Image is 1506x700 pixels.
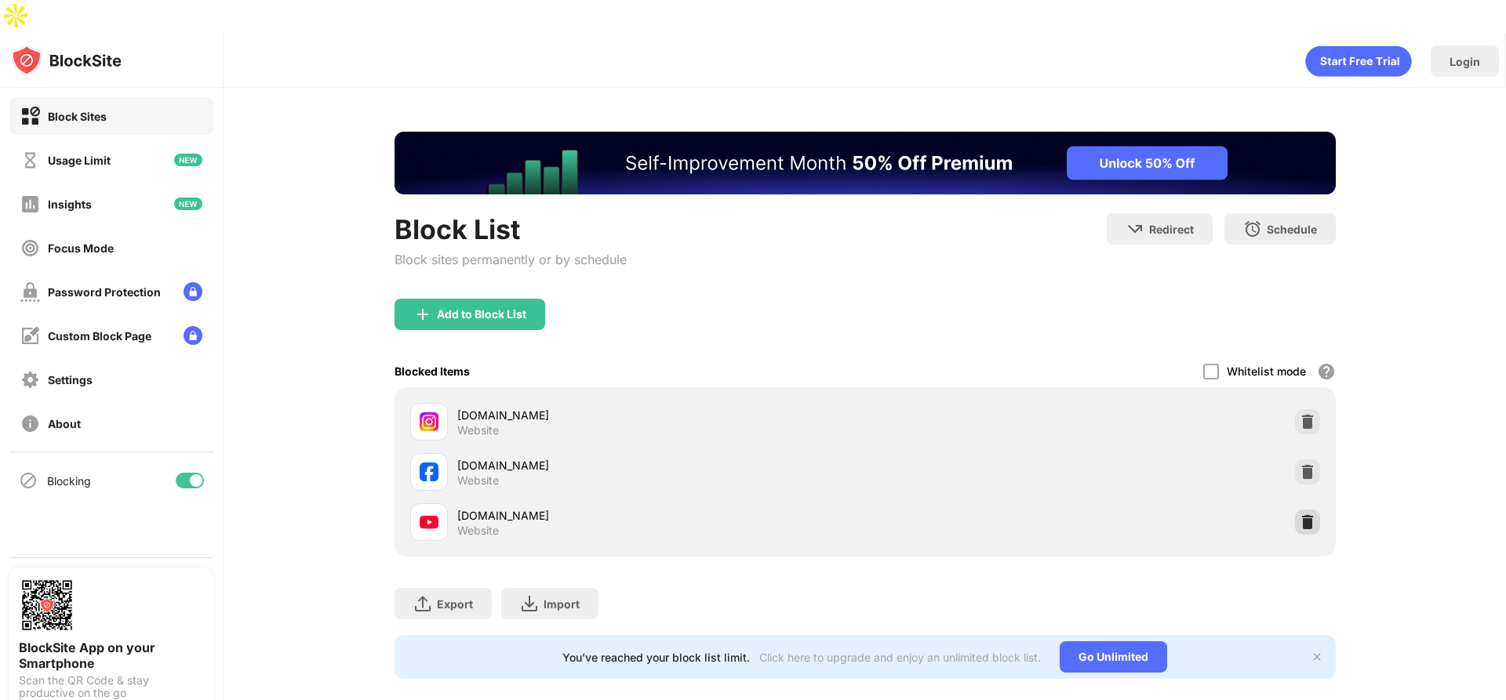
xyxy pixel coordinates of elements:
[19,577,75,633] img: options-page-qr-code.png
[48,329,151,343] div: Custom Block Page
[48,154,111,167] div: Usage Limit
[420,412,438,431] img: favicons
[562,651,750,664] div: You’ve reached your block list limit.
[457,473,499,488] div: Website
[11,45,122,76] img: logo-blocksite.svg
[420,462,438,481] img: favicons
[20,194,40,214] img: insights-off.svg
[395,252,627,267] div: Block sites permanently or by schedule
[19,471,38,490] img: blocking-icon.svg
[19,674,204,699] div: Scan the QR Code & stay productive on the go
[544,597,580,611] div: Import
[48,198,92,211] div: Insights
[19,640,204,671] div: BlockSite App on your Smartphone
[1060,641,1167,673] div: Go Unlimited
[1267,223,1317,236] div: Schedule
[437,308,526,321] div: Add to Block List
[395,365,470,378] div: Blocked Items
[457,423,499,437] div: Website
[437,597,473,611] div: Export
[395,132,1336,194] iframe: Banner
[420,513,438,531] img: favicons
[1450,55,1480,68] div: Login
[1227,365,1306,378] div: Whitelist mode
[20,326,40,346] img: customize-block-page-off.svg
[20,414,40,433] img: about-off.svg
[20,107,40,126] img: block-on.svg
[20,282,40,302] img: password-protection-off.svg
[457,457,865,473] div: [DOMAIN_NAME]
[48,241,114,255] div: Focus Mode
[20,151,40,170] img: time-usage-off.svg
[20,370,40,390] img: settings-off.svg
[48,110,107,123] div: Block Sites
[48,285,161,299] div: Password Protection
[20,238,40,258] img: focus-off.svg
[184,326,202,345] img: lock-menu.svg
[184,282,202,301] img: lock-menu.svg
[1305,45,1412,77] div: animation
[174,154,202,166] img: new-icon.svg
[457,524,499,538] div: Website
[174,198,202,210] img: new-icon.svg
[48,417,81,430] div: About
[1149,223,1194,236] div: Redirect
[759,651,1041,664] div: Click here to upgrade and enjoy an unlimited block list.
[48,373,93,386] div: Settings
[457,507,865,524] div: [DOMAIN_NAME]
[457,407,865,423] div: [DOMAIN_NAME]
[395,213,627,245] div: Block List
[1311,651,1323,663] img: x-button.svg
[47,474,91,488] div: Blocking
